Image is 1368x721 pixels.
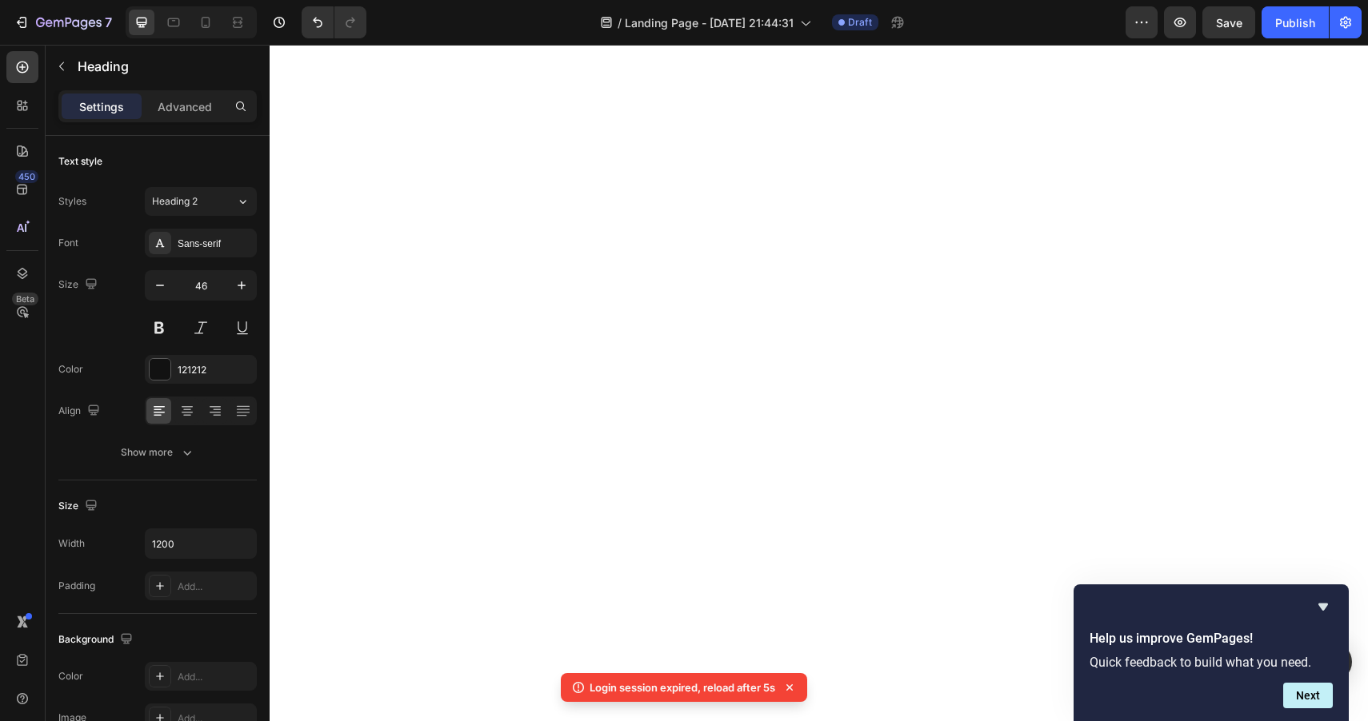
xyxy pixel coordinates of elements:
span: Save [1216,16,1242,30]
div: Help us improve GemPages! [1090,597,1333,708]
input: Auto [146,529,256,558]
button: Save [1202,6,1255,38]
div: Align [58,400,103,422]
span: Heading 2 [152,194,198,209]
div: Color [58,669,83,683]
div: Add... [178,670,253,684]
div: 450 [15,170,38,183]
button: Hide survey [1314,597,1333,616]
iframe: Design area [270,45,1368,721]
div: 121212 [178,363,253,377]
div: Styles [58,194,86,209]
div: Sans-serif [178,237,253,251]
button: Show more [58,438,257,467]
button: Heading 2 [145,187,257,216]
span: Draft [848,15,872,30]
p: Login session expired, reload after 5s [590,679,775,695]
div: Size [58,274,101,296]
p: 7 [105,13,112,32]
div: Publish [1275,14,1315,31]
div: Show more [121,444,195,460]
div: Text style [58,154,102,169]
div: Size [58,496,101,517]
p: Settings [79,98,124,115]
div: Padding [58,579,95,593]
button: 7 [6,6,119,38]
p: Advanced [158,98,212,115]
p: Heading [78,57,250,76]
button: Next question [1283,683,1333,708]
div: Background [58,629,136,651]
span: Landing Page - [DATE] 21:44:31 [625,14,794,31]
button: Publish [1262,6,1329,38]
div: Beta [12,293,38,305]
div: Width [58,536,85,551]
span: / [618,14,622,31]
h2: Help us improve GemPages! [1090,629,1333,648]
p: Quick feedback to build what you need. [1090,655,1333,670]
div: Add... [178,580,253,594]
div: Font [58,236,78,250]
div: Undo/Redo [302,6,366,38]
div: Color [58,362,83,376]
